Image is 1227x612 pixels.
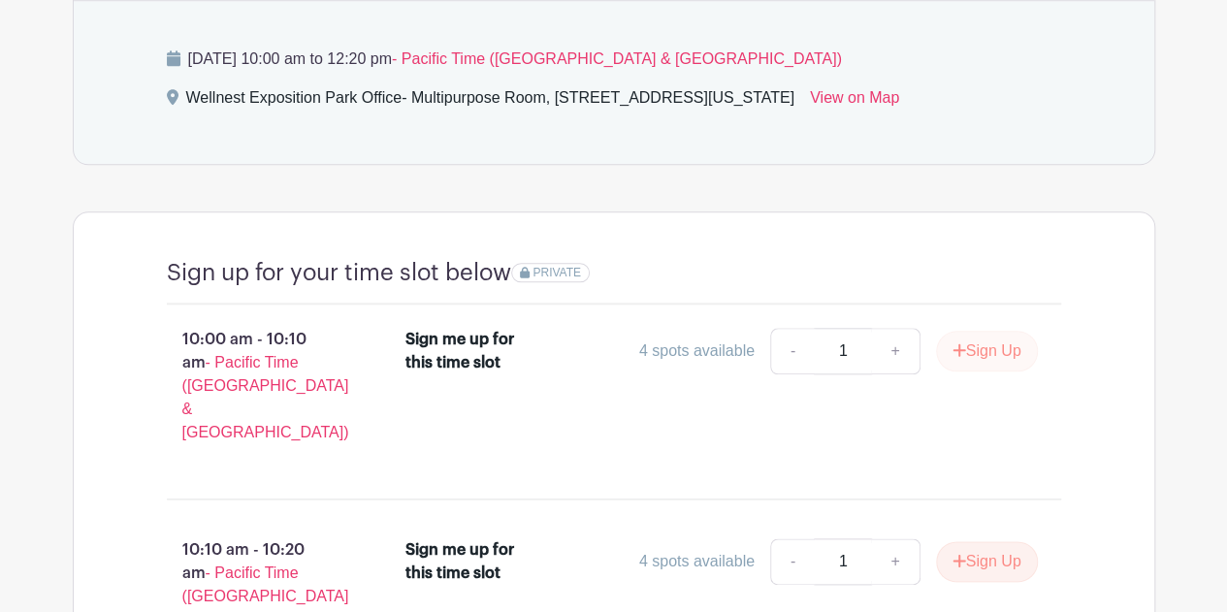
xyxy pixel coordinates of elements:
div: Wellnest Exposition Park Office- Multipurpose Room, [STREET_ADDRESS][US_STATE] [186,86,794,117]
a: View on Map [810,86,899,117]
a: + [871,538,920,585]
div: 4 spots available [639,550,755,573]
div: Sign me up for this time slot [405,538,540,585]
p: 10:00 am - 10:10 am [136,320,375,452]
span: - Pacific Time ([GEOGRAPHIC_DATA] & [GEOGRAPHIC_DATA]) [392,50,842,67]
div: 4 spots available [639,339,755,363]
div: Sign me up for this time slot [405,328,540,374]
span: - Pacific Time ([GEOGRAPHIC_DATA] & [GEOGRAPHIC_DATA]) [182,354,349,440]
a: - [770,538,815,585]
p: [DATE] 10:00 am to 12:20 pm [167,48,1061,71]
button: Sign Up [936,541,1038,582]
a: - [770,328,815,374]
span: PRIVATE [533,266,581,279]
a: + [871,328,920,374]
h4: Sign up for your time slot below [167,259,511,287]
button: Sign Up [936,331,1038,371]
